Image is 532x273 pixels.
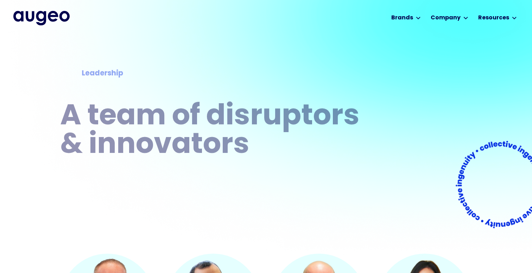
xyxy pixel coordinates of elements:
[82,68,343,79] div: Leadership
[60,103,364,160] h1: A team of disruptors & innovators
[478,14,509,22] div: Resources
[13,11,70,25] a: home
[431,14,461,22] div: Company
[391,14,413,22] div: Brands
[13,11,70,25] img: Augeo's full logo in midnight blue.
